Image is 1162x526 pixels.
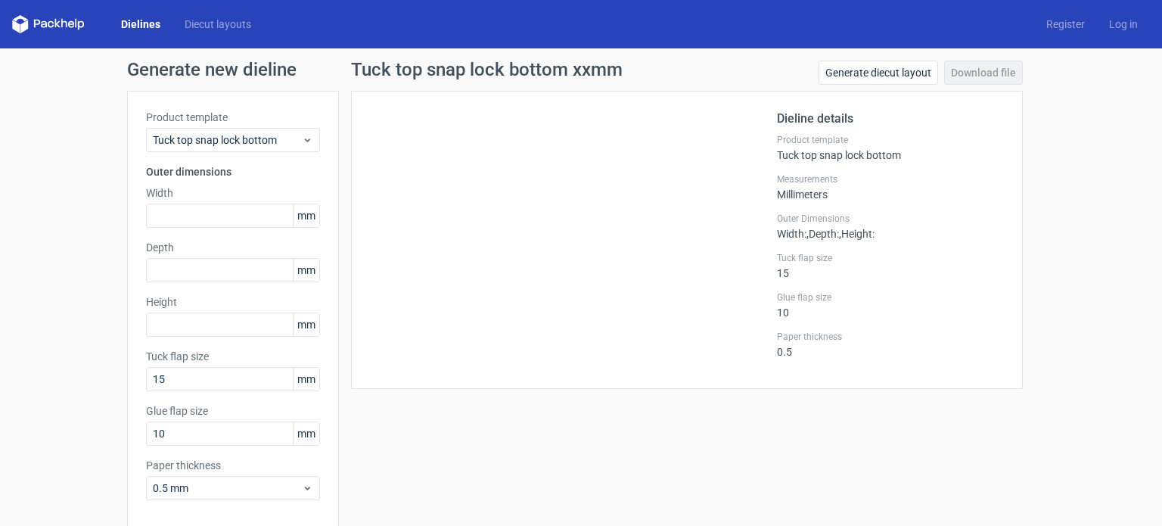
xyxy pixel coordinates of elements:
[351,61,623,79] h1: Tuck top snap lock bottom xxmm
[146,403,320,419] label: Glue flap size
[146,164,320,179] h3: Outer dimensions
[777,134,1004,146] label: Product template
[777,331,1004,358] div: 0.5
[127,61,1035,79] h1: Generate new dieline
[777,173,1004,185] label: Measurements
[806,228,839,240] span: , Depth :
[777,173,1004,201] div: Millimeters
[293,368,319,391] span: mm
[293,313,319,336] span: mm
[293,259,319,282] span: mm
[777,213,1004,225] label: Outer Dimensions
[777,331,1004,343] label: Paper thickness
[293,204,319,227] span: mm
[109,17,172,32] a: Dielines
[172,17,263,32] a: Diecut layouts
[146,110,320,125] label: Product template
[777,228,806,240] span: Width :
[777,252,1004,264] label: Tuck flap size
[777,291,1004,303] label: Glue flap size
[146,349,320,364] label: Tuck flap size
[819,61,938,85] a: Generate diecut layout
[146,185,320,201] label: Width
[777,252,1004,279] div: 15
[146,458,320,473] label: Paper thickness
[293,422,319,445] span: mm
[777,134,1004,161] div: Tuck top snap lock bottom
[1097,17,1150,32] a: Log in
[146,240,320,255] label: Depth
[153,132,302,148] span: Tuck top snap lock bottom
[777,291,1004,319] div: 10
[146,294,320,310] label: Height
[153,481,302,496] span: 0.5 mm
[839,228,875,240] span: , Height :
[1034,17,1097,32] a: Register
[777,110,1004,128] h2: Dieline details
